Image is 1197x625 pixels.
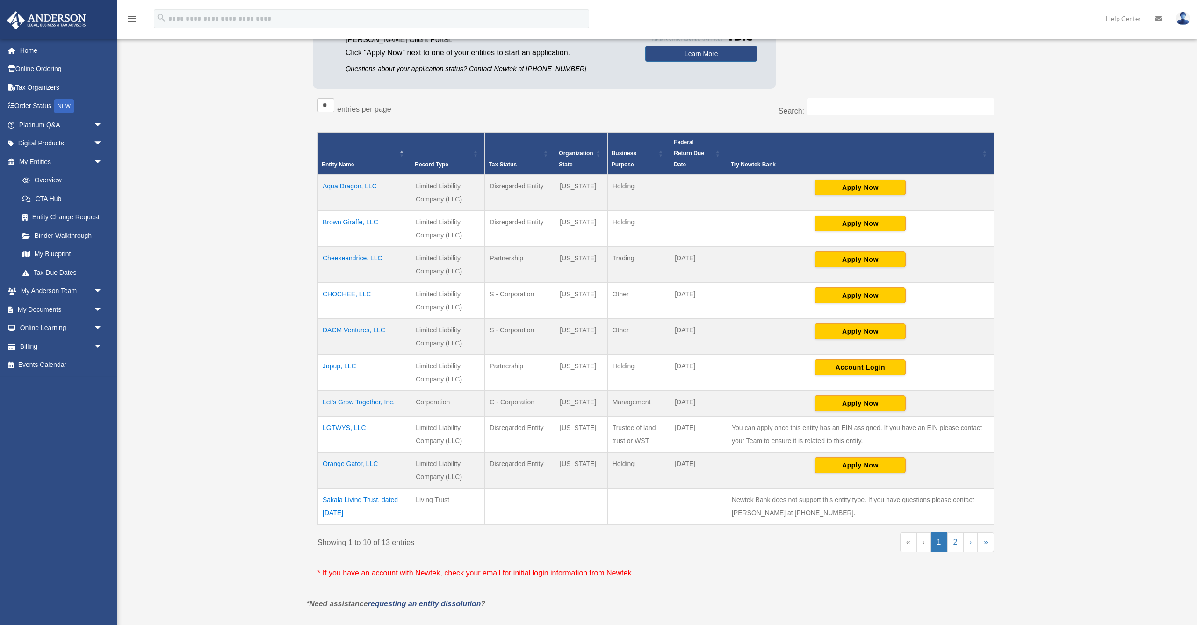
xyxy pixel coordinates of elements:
[670,453,727,489] td: [DATE]
[7,134,117,153] a: Digital Productsarrow_drop_down
[94,337,112,356] span: arrow_drop_down
[485,355,555,391] td: Partnership
[13,263,112,282] a: Tax Due Dates
[645,46,757,62] a: Learn More
[94,152,112,172] span: arrow_drop_down
[485,391,555,417] td: C - Corporation
[318,247,411,283] td: Cheeseandrice, LLC
[7,356,117,374] a: Events Calendar
[555,355,607,391] td: [US_STATE]
[485,174,555,211] td: Disregarded Entity
[555,453,607,489] td: [US_STATE]
[13,189,112,208] a: CTA Hub
[815,180,906,195] button: Apply Now
[670,283,727,319] td: [DATE]
[670,391,727,417] td: [DATE]
[411,174,485,211] td: Limited Liability Company (LLC)
[411,283,485,319] td: Limited Liability Company (LLC)
[916,532,931,552] a: Previous
[489,161,517,168] span: Tax Status
[815,395,906,411] button: Apply Now
[415,161,448,168] span: Record Type
[7,78,117,97] a: Tax Organizers
[13,171,108,190] a: Overview
[485,133,555,175] th: Tax Status: Activate to sort
[555,247,607,283] td: [US_STATE]
[727,133,994,175] th: Try Newtek Bank : Activate to sort
[485,453,555,489] td: Disregarded Entity
[13,208,112,227] a: Entity Change Request
[13,226,112,245] a: Binder Walkthrough
[7,282,117,301] a: My Anderson Teamarrow_drop_down
[346,46,631,59] p: Click "Apply Now" next to one of your entities to start an application.
[94,134,112,153] span: arrow_drop_down
[337,105,391,113] label: entries per page
[947,532,964,552] a: 2
[555,283,607,319] td: [US_STATE]
[670,355,727,391] td: [DATE]
[555,417,607,453] td: [US_STATE]
[727,417,994,453] td: You can apply once this entity has an EIN assigned. If you have an EIN please contact your Team t...
[555,319,607,355] td: [US_STATE]
[607,283,670,319] td: Other
[674,139,704,168] span: Federal Return Due Date
[94,282,112,301] span: arrow_drop_down
[411,133,485,175] th: Record Type: Activate to sort
[411,453,485,489] td: Limited Liability Company (LLC)
[607,211,670,247] td: Holding
[318,391,411,417] td: Let's Grow Together, Inc.
[670,319,727,355] td: [DATE]
[670,417,727,453] td: [DATE]
[7,97,117,116] a: Order StatusNEW
[607,133,670,175] th: Business Purpose: Activate to sort
[815,287,906,303] button: Apply Now
[485,247,555,283] td: Partnership
[978,532,994,552] a: Last
[779,107,804,115] label: Search:
[485,283,555,319] td: S - Corporation
[4,11,89,29] img: Anderson Advisors Platinum Portal
[555,133,607,175] th: Organization State: Activate to sort
[7,115,117,134] a: Platinum Q&Aarrow_drop_down
[411,319,485,355] td: Limited Liability Company (LLC)
[411,211,485,247] td: Limited Liability Company (LLC)
[670,133,727,175] th: Federal Return Due Date: Activate to sort
[555,211,607,247] td: [US_STATE]
[322,161,354,168] span: Entity Name
[318,283,411,319] td: CHOCHEE, LLC
[485,319,555,355] td: S - Corporation
[815,251,906,267] button: Apply Now
[126,13,137,24] i: menu
[607,391,670,417] td: Management
[555,391,607,417] td: [US_STATE]
[931,532,947,552] a: 1
[7,319,117,338] a: Online Learningarrow_drop_down
[368,600,481,608] a: requesting an entity dissolution
[555,174,607,211] td: [US_STATE]
[411,391,485,417] td: Corporation
[318,174,411,211] td: Aqua Dragon, LLC
[411,417,485,453] td: Limited Liability Company (LLC)
[815,359,906,375] button: Account Login
[900,532,916,552] a: First
[559,150,593,168] span: Organization State
[607,247,670,283] td: Trading
[963,532,978,552] a: Next
[815,216,906,231] button: Apply Now
[607,174,670,211] td: Holding
[411,355,485,391] td: Limited Liability Company (LLC)
[318,355,411,391] td: Japup, LLC
[7,337,117,356] a: Billingarrow_drop_down
[7,60,117,79] a: Online Ordering
[7,152,112,171] a: My Entitiesarrow_drop_down
[318,417,411,453] td: LGTWYS, LLC
[731,159,980,170] div: Try Newtek Bank
[54,99,74,113] div: NEW
[411,247,485,283] td: Limited Liability Company (LLC)
[317,532,649,549] div: Showing 1 to 10 of 13 entries
[94,319,112,338] span: arrow_drop_down
[346,63,631,75] p: Questions about your application status? Contact Newtek at [PHONE_NUMBER]
[7,300,117,319] a: My Documentsarrow_drop_down
[612,150,636,168] span: Business Purpose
